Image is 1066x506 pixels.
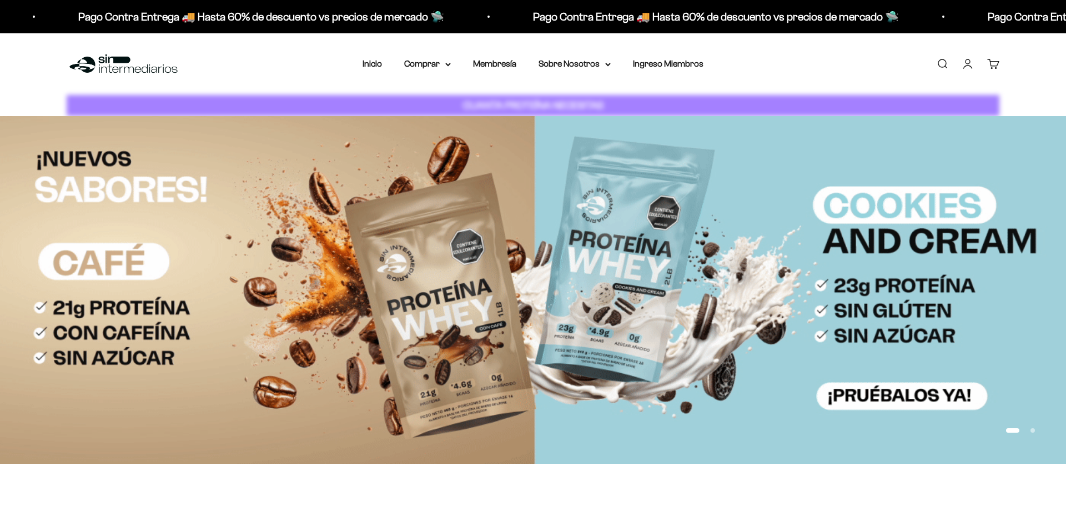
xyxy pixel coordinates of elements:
[539,57,611,71] summary: Sobre Nosotros
[493,8,859,26] p: Pago Contra Entrega 🚚 Hasta 60% de descuento vs precios de mercado 🛸
[363,59,382,68] a: Inicio
[633,59,703,68] a: Ingreso Miembros
[463,99,604,111] strong: CUANTA PROTEÍNA NECESITAS
[473,59,516,68] a: Membresía
[38,8,404,26] p: Pago Contra Entrega 🚚 Hasta 60% de descuento vs precios de mercado 🛸
[404,57,451,71] summary: Comprar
